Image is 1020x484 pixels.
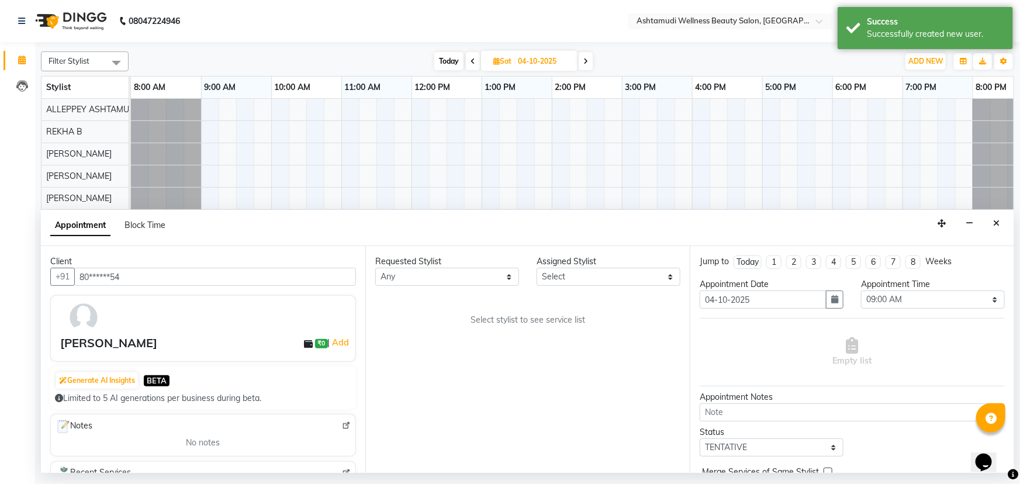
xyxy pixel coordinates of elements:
span: Merge Services of Same Stylist [702,466,819,480]
span: | [328,336,351,350]
span: BETA [144,375,170,386]
div: Successfully created new user. [867,28,1004,40]
span: ADD NEW [908,57,943,65]
button: +91 [50,268,75,286]
span: Notes [56,419,92,434]
div: Requested Stylist [375,255,519,268]
span: [PERSON_NAME] [46,171,112,181]
span: No notes [186,437,220,449]
a: 4:00 PM [693,79,729,96]
span: Filter Stylist [49,56,89,65]
input: 2025-10-04 [514,53,573,70]
li: 7 [886,255,901,269]
a: 10:00 AM [272,79,314,96]
div: Client [50,255,356,268]
a: 1:00 PM [482,79,519,96]
li: 5 [846,255,861,269]
div: Assigned Stylist [537,255,680,268]
a: 8:00 AM [131,79,168,96]
li: 8 [905,255,921,269]
b: 08047224946 [129,5,180,37]
span: ALLEPPEY ASHTAMUDI [46,104,137,115]
button: Generate AI Insights [56,372,138,389]
div: Limited to 5 AI generations per business during beta. [55,392,351,405]
li: 1 [766,255,782,269]
div: Today [737,256,759,268]
div: Success [867,16,1004,28]
a: 12:00 PM [412,79,454,96]
div: Appointment Notes [700,391,1005,403]
span: Sat [490,57,514,65]
a: 5:00 PM [763,79,800,96]
a: 3:00 PM [623,79,659,96]
div: Appointment Date [700,278,843,291]
li: 4 [826,255,841,269]
img: logo [30,5,110,37]
li: 2 [786,255,801,269]
span: Recent Services [56,466,131,480]
input: yyyy-mm-dd [700,291,827,309]
span: Block Time [125,220,165,230]
a: 8:00 PM [973,79,1010,96]
img: avatar [67,300,101,334]
li: 3 [806,255,821,269]
span: Stylist [46,82,71,92]
span: REKHA B [46,126,82,137]
div: Weeks [925,255,952,268]
span: Today [434,52,464,70]
input: Search by Name/Mobile/Email/Code [74,268,356,286]
a: 9:00 AM [202,79,239,96]
iframe: chat widget [971,437,1008,472]
div: Jump to [700,255,729,268]
a: Add [330,336,351,350]
li: 6 [866,255,881,269]
span: [PERSON_NAME] [46,148,112,159]
div: Status [700,426,843,438]
span: Appointment [50,215,110,236]
span: [PERSON_NAME] [46,193,112,203]
a: 11:00 AM [342,79,384,96]
a: 7:00 PM [903,79,940,96]
a: 6:00 PM [833,79,870,96]
button: ADD NEW [905,53,946,70]
span: Empty list [832,337,872,367]
button: Close [988,215,1005,233]
a: 2:00 PM [552,79,589,96]
span: Select stylist to see service list [471,314,585,326]
span: ₹0 [315,339,327,348]
div: Appointment Time [861,278,1005,291]
div: [PERSON_NAME] [60,334,157,352]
